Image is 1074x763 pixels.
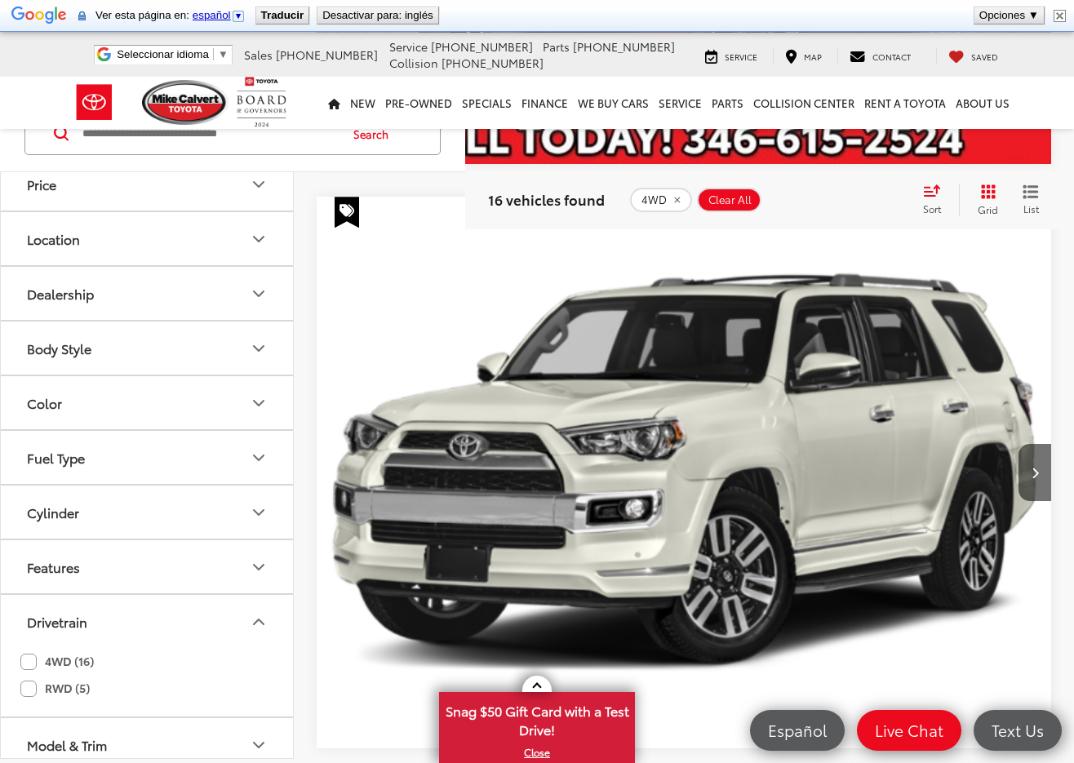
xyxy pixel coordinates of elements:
[441,694,633,743] span: Snag $50 Gift Card with a Test Drive!
[316,197,1053,748] a: 2018 Toyota 4Runner Limited2018 Toyota 4Runner Limited2018 Toyota 4Runner Limited2018 Toyota 4Run...
[27,395,62,410] div: Color
[1,376,295,429] button: ColorColor
[630,188,692,212] button: remove 4WD
[971,51,998,63] span: Saved
[345,77,380,129] a: New
[959,184,1010,216] button: Grid View
[213,48,214,60] span: ​
[20,648,94,675] label: 4WD (16)
[517,77,573,129] a: Finance
[573,77,654,129] a: WE BUY CARS
[915,184,959,216] button: Select sort value
[27,340,91,356] div: Body Style
[1,322,295,375] button: Body StyleBody Style
[142,80,229,125] img: Mike Calvert Toyota
[256,7,309,24] button: Traducir
[27,614,87,629] div: Drivetrain
[276,47,378,63] span: [PHONE_NUMBER]
[654,77,707,129] a: Service
[81,114,338,153] input: Search by Make, Model, or Keyword
[1,486,295,539] button: CylinderCylinder
[317,7,438,24] button: Desactivar para: inglés
[804,51,822,63] span: Map
[543,38,570,55] span: Parts
[78,10,86,22] img: El contenido de esta página segura se enviará a Google para traducirlo con una conexión segura.
[1,431,295,484] button: Fuel TypeFuel Type
[249,503,268,522] div: Cylinder
[573,38,675,55] span: [PHONE_NUMBER]
[389,38,428,55] span: Service
[431,38,533,55] span: [PHONE_NUMBER]
[872,51,911,63] span: Contact
[1,595,295,648] button: DrivetrainDrivetrain
[442,55,544,71] span: [PHONE_NUMBER]
[983,720,1052,740] span: Text Us
[27,504,79,520] div: Cylinder
[1,267,295,320] button: DealershipDealership
[857,710,961,751] a: Live Chat
[1019,444,1051,501] button: Next image
[338,113,412,154] button: Search
[27,286,94,301] div: Dealership
[1023,202,1039,215] span: List
[261,9,304,21] b: Traducir
[488,189,605,209] span: 16 vehicles found
[316,197,1053,749] img: 2018 Toyota 4Runner Limited
[193,9,246,21] a: español
[95,9,249,21] span: Ver esta página en:
[27,737,107,752] div: Model & Trim
[27,176,56,192] div: Price
[867,720,952,740] span: Live Chat
[1,540,295,593] button: FeaturesFeatures
[978,202,998,216] span: Grid
[193,9,231,21] span: español
[380,77,457,129] a: Pre-Owned
[64,76,125,129] img: Toyota
[760,720,835,740] span: Español
[11,5,67,28] img: Google Traductor de Google
[708,193,752,206] span: Clear All
[218,48,229,60] span: ▼
[117,48,229,60] a: Seleccionar idioma​
[974,710,1062,751] a: Text Us
[249,175,268,194] div: Price
[1054,10,1066,22] img: Cerrar
[335,197,359,228] span: Special
[316,197,1053,748] div: 2018 Toyota 4Runner Limited 0
[936,47,1010,64] a: My Saved Vehicles
[244,47,273,63] span: Sales
[249,229,268,249] div: Location
[249,612,268,632] div: Drivetrain
[27,450,85,465] div: Fuel Type
[249,393,268,413] div: Color
[837,47,923,64] a: Contact
[974,7,1044,24] button: Opciones ▼
[1,157,295,211] button: PricePrice
[750,710,845,751] a: Español
[249,448,268,468] div: Fuel Type
[27,559,80,574] div: Features
[923,202,941,215] span: Sort
[697,188,761,212] button: Clear All
[249,735,268,755] div: Model & Trim
[641,193,667,206] span: 4WD
[748,77,859,129] a: Collision Center
[323,77,345,129] a: Home
[859,77,951,129] a: Rent a Toyota
[249,284,268,304] div: Dealership
[249,557,268,577] div: Features
[1,212,295,265] button: LocationLocation
[117,48,209,60] span: Seleccionar idioma
[457,77,517,129] a: Specials
[249,339,268,358] div: Body Style
[20,675,90,702] label: RWD (5)
[693,47,770,64] a: Service
[1010,184,1051,216] button: List View
[951,77,1014,129] a: About Us
[773,47,834,64] a: Map
[707,77,748,129] a: Parts
[27,231,80,246] div: Location
[389,55,438,71] span: Collision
